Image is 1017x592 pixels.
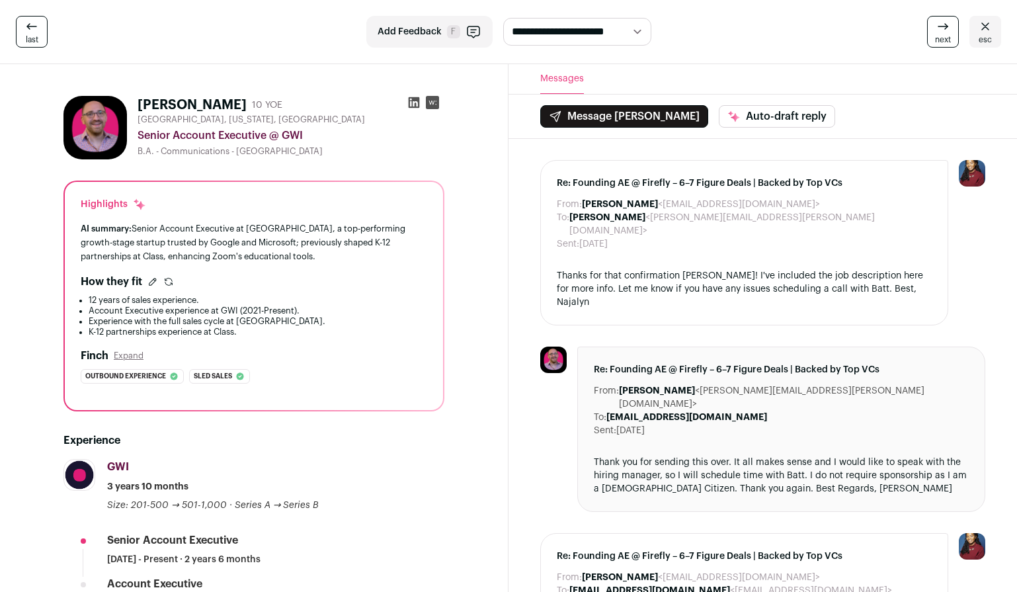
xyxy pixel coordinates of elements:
[252,99,282,112] div: 10 YOE
[619,384,969,411] dd: <[PERSON_NAME][EMAIL_ADDRESS][PERSON_NAME][DOMAIN_NAME]>
[594,363,969,376] span: Re: Founding AE @ Firefly – 6–7 Figure Deals | Backed by Top VCs
[569,211,932,237] dd: <[PERSON_NAME][EMAIL_ADDRESS][PERSON_NAME][DOMAIN_NAME]>
[540,105,708,128] button: Message [PERSON_NAME]
[582,573,658,582] b: [PERSON_NAME]
[979,34,992,45] span: esc
[569,213,645,222] b: [PERSON_NAME]
[582,571,820,584] dd: <[EMAIL_ADDRESS][DOMAIN_NAME]>
[619,386,695,396] b: [PERSON_NAME]
[959,160,985,187] img: 10010497-medium_jpg
[582,200,658,209] b: [PERSON_NAME]
[107,533,238,548] div: Senior Account Executive
[63,96,127,159] img: 592ba6caa7b9124943df56f1c2d290e10ae2c5fc7ba361628cc77dfbb938cc54.jpg
[235,501,319,510] span: Series A → Series B
[138,146,444,157] div: B.A. - Communications - [GEOGRAPHIC_DATA]
[594,411,606,424] dt: To:
[540,64,584,94] button: Messages
[107,577,202,591] div: Account Executive
[582,198,820,211] dd: <[EMAIL_ADDRESS][DOMAIN_NAME]>
[447,25,460,38] span: F
[89,316,427,327] li: Experience with the full sales cycle at [GEOGRAPHIC_DATA].
[557,571,582,584] dt: From:
[557,550,932,563] span: Re: Founding AE @ Firefly – 6–7 Figure Deals | Backed by Top VCs
[81,222,427,263] div: Senior Account Executive at [GEOGRAPHIC_DATA], a top-performing growth-stage startup trusted by G...
[557,177,932,190] span: Re: Founding AE @ Firefly – 6–7 Figure Deals | Backed by Top VCs
[719,105,835,128] button: Auto-draft reply
[81,224,132,233] span: AI summary:
[557,198,582,211] dt: From:
[89,327,427,337] li: K-12 partnerships experience at Class.
[138,96,247,114] h1: [PERSON_NAME]
[138,114,365,125] span: [GEOGRAPHIC_DATA], [US_STATE], [GEOGRAPHIC_DATA]
[616,424,645,437] dd: [DATE]
[16,16,48,48] a: last
[81,198,146,211] div: Highlights
[969,16,1001,48] a: esc
[229,499,232,512] span: ·
[927,16,959,48] a: next
[107,553,261,566] span: [DATE] - Present · 2 years 6 months
[935,34,951,45] span: next
[26,34,38,45] span: last
[64,460,95,490] img: 9f72d6090bd68f92d131c77c87cdb8caa4113d338f1f4292f44d88b45c3aa526.png
[107,480,188,493] span: 3 years 10 months
[594,384,619,411] dt: From:
[63,433,444,448] h2: Experience
[114,351,143,361] button: Expand
[107,462,129,472] span: GWI
[557,237,579,251] dt: Sent:
[85,370,166,383] span: Outbound experience
[557,211,569,237] dt: To:
[107,501,227,510] span: Size: 201-500 → 501-1,000
[89,295,427,306] li: 12 years of sales experience.
[959,533,985,560] img: 10010497-medium_jpg
[557,269,932,309] div: Thanks for that confirmation [PERSON_NAME]! I've included the job description here for more info....
[81,348,108,364] h2: Finch
[89,306,427,316] li: Account Executive experience at GWI (2021-Present).
[138,128,444,144] div: Senior Account Executive @ GWI
[579,237,608,251] dd: [DATE]
[366,16,493,48] button: Add Feedback F
[378,25,442,38] span: Add Feedback
[594,456,969,495] div: Thank you for sending this over. It all makes sense and I would like to speak with the hiring man...
[81,274,142,290] h2: How they fit
[594,424,616,437] dt: Sent:
[606,413,767,422] b: [EMAIL_ADDRESS][DOMAIN_NAME]
[540,347,567,373] img: 592ba6caa7b9124943df56f1c2d290e10ae2c5fc7ba361628cc77dfbb938cc54.jpg
[194,370,232,383] span: Sled sales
